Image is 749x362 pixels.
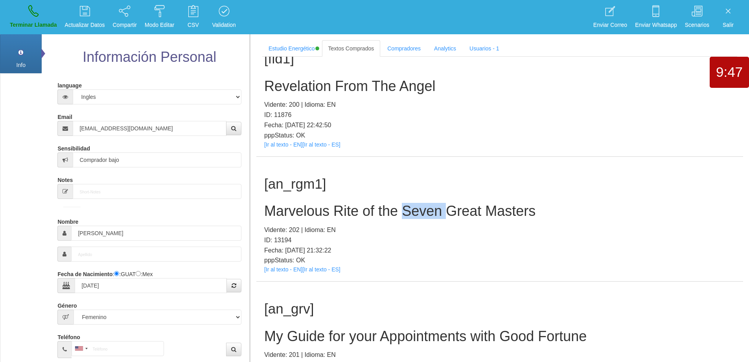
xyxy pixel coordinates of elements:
[73,184,241,199] input: Short-Notes
[264,100,735,110] p: Vidente: 200 | Idioma: EN
[591,2,630,32] a: Enviar Correo
[264,235,735,245] p: ID: 13194
[71,247,241,262] input: Apellido
[72,342,90,356] div: United States: +1
[264,301,735,317] h1: [an_grv]
[682,2,712,32] a: Scenarios
[136,271,141,276] input: :Yuca-Mex
[717,20,739,30] p: Salir
[264,266,302,273] a: [Ir al texto - EN]
[7,2,60,32] a: Terminar Llamada
[264,51,735,67] h1: [fid1]
[302,266,340,273] a: [Ir al texto - ES]
[57,267,241,293] div: : :GUAT :Mex
[264,176,735,192] h1: [an_rgm1]
[113,20,137,30] p: Compartir
[264,141,302,148] a: [Ir al texto - EN]
[73,121,226,136] input: Correo electrónico
[264,130,735,141] p: pppStatus: OK
[71,226,241,241] input: Nombre
[57,110,72,121] label: Email
[57,299,77,310] label: Género
[685,20,709,30] p: Scenarios
[209,2,238,32] a: Validation
[264,245,735,256] p: Fecha: [DATE] 21:32:22
[57,330,80,341] label: Teléfono
[57,79,81,89] label: language
[264,203,735,219] h2: Marvelous Rite of the Seven Great Masters
[264,120,735,130] p: Fecha: [DATE] 22:42:50
[57,173,73,184] label: Notes
[635,20,677,30] p: Enviar Whatsapp
[62,2,108,32] a: Actualizar Datos
[179,2,207,32] a: CSV
[114,271,119,276] input: :Quechi GUAT
[632,2,680,32] a: Enviar Whatsapp
[264,329,735,344] h2: My Guide for your Appointments with Good Fortune
[55,49,243,65] h2: Información Personal
[264,255,735,265] p: pppStatus: OK
[57,267,112,278] label: Fecha de Nacimiento
[10,20,57,30] p: Terminar Llamada
[142,2,177,32] a: Modo Editar
[322,40,381,57] a: Textos Comprados
[302,141,340,148] a: [Ir al texto - ES]
[65,20,105,30] p: Actualizar Datos
[57,142,90,152] label: Sensibilidad
[145,20,174,30] p: Modo Editar
[57,215,78,226] label: Nombre
[264,110,735,120] p: ID: 11876
[182,20,204,30] p: CSV
[262,40,321,57] a: Estudio Energético
[110,2,140,32] a: Compartir
[264,350,735,360] p: Vidente: 201 | Idioma: EN
[72,341,164,356] input: Teléfono
[264,78,735,94] h2: Revelation From The Angel
[212,20,236,30] p: Validation
[463,40,505,57] a: Usuarios - 1
[714,2,742,32] a: Salir
[710,65,749,80] h1: 9:47
[381,40,427,57] a: Compradores
[428,40,462,57] a: Analytics
[73,152,241,167] input: Sensibilidad
[593,20,627,30] p: Enviar Correo
[264,225,735,235] p: Vidente: 202 | Idioma: EN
